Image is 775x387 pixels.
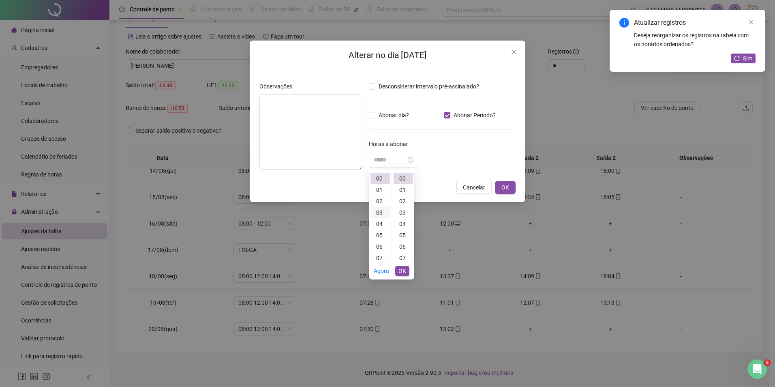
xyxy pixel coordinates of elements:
h2: Alterar no dia [DATE] [259,49,516,62]
div: 05 [370,230,390,241]
button: Sim [731,54,756,63]
div: 00 [370,173,390,184]
div: 02 [370,196,390,207]
div: 00 [394,173,413,184]
div: 07 [370,252,390,264]
div: 05 [394,230,413,241]
button: OK [495,181,516,194]
button: OK [395,266,409,276]
div: 06 [394,241,413,252]
button: Cancelar [456,181,492,194]
div: 03 [394,207,413,218]
span: Desconsiderar intervalo pré-assinalado? [375,82,482,91]
a: Close [747,18,756,27]
iframe: Intercom live chat [747,359,767,379]
span: Sim [743,54,752,63]
span: OK [398,267,406,275]
label: Horas a abonar [369,140,413,148]
span: close [748,19,754,25]
span: Abonar Período? [450,111,499,120]
div: Deseja reorganizar os registros na tabela com os horários ordenados? [634,31,756,49]
label: Observações [259,82,298,91]
span: close [511,49,517,55]
span: OK [501,183,509,192]
div: 02 [394,196,413,207]
div: Atualizar registros [634,18,756,28]
span: info-circle [619,18,629,28]
span: reload [734,56,740,61]
span: Cancelar [463,183,485,192]
span: 5 [764,359,771,366]
a: Agora [374,268,389,274]
div: 04 [394,218,413,230]
span: Abonar dia? [375,111,412,120]
div: 06 [370,241,390,252]
div: 07 [394,252,413,264]
div: 03 [370,207,390,218]
div: 04 [370,218,390,230]
button: Close [507,45,520,58]
div: 01 [370,184,390,196]
div: 01 [394,184,413,196]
